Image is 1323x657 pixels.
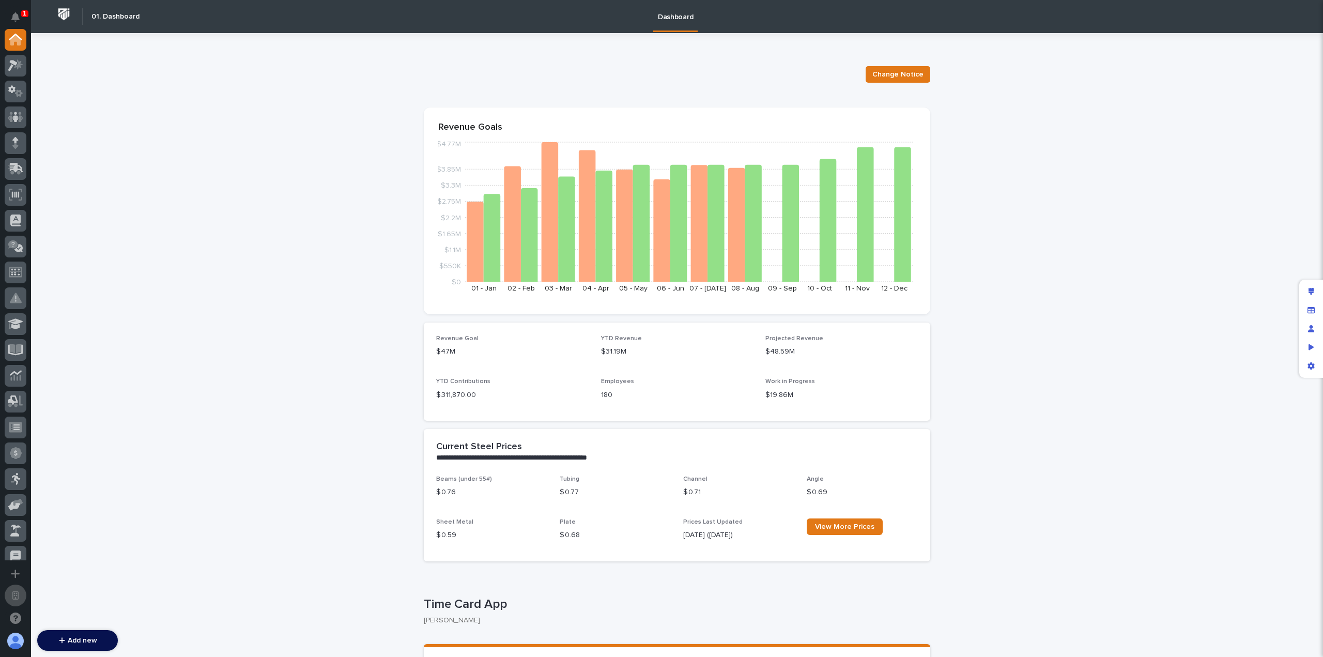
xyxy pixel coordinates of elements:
[601,335,642,342] span: YTD Revenue
[86,221,89,230] span: •
[683,476,707,482] span: Channel
[1302,301,1320,319] div: Manage fields and data
[765,390,918,401] p: $19.86M
[683,530,794,541] p: [DATE] ([DATE])
[176,163,188,175] button: Start new chat
[91,221,113,230] span: [DATE]
[452,279,461,286] tspan: $0
[560,530,671,541] p: $ 0.68
[872,69,924,80] span: Change Notice
[1302,282,1320,301] div: Edit layout
[471,285,497,292] text: 01 - Jan
[60,126,136,145] a: 🔗Onboarding Call
[5,6,26,28] button: Notifications
[765,346,918,357] p: $48.59M
[13,12,26,29] div: Notifications1
[436,346,589,357] p: $47M
[768,285,797,292] text: 09 - Sep
[6,126,60,145] a: 📖Help Docs
[683,487,794,498] p: $ 0.71
[545,285,572,292] text: 03 - Mar
[807,476,824,482] span: Angle
[807,487,918,498] p: $ 0.69
[75,130,132,141] span: Onboarding Call
[438,230,461,237] tspan: $1.65M
[424,597,926,612] p: Time Card App
[160,193,188,206] button: See all
[1302,357,1320,375] div: App settings
[436,335,479,342] span: Revenue Goal
[10,211,27,228] img: Jeff Miller
[807,518,883,535] a: View More Prices
[5,630,26,652] button: users-avatar
[845,285,870,292] text: 11 - Nov
[91,12,140,21] h2: 01. Dashboard
[441,214,461,221] tspan: $2.2M
[657,285,684,292] text: 06 - Jun
[32,221,84,230] span: [PERSON_NAME]
[601,390,753,401] p: 180
[560,476,579,482] span: Tubing
[560,519,576,525] span: Plate
[436,530,547,541] p: $ 0.59
[10,10,31,30] img: Stacker
[436,476,492,482] span: Beams (under 55#)
[5,607,26,629] button: Open support chat
[437,141,461,148] tspan: $4.77M
[23,10,26,17] p: 1
[436,519,473,525] span: Sheet Metal
[10,41,188,57] p: Welcome 👋
[441,182,461,189] tspan: $3.3M
[10,131,19,140] div: 📖
[731,285,759,292] text: 08 - Aug
[881,285,907,292] text: 12 - Dec
[619,285,648,292] text: 05 - May
[437,166,461,173] tspan: $3.85M
[560,487,671,498] p: $ 0.77
[601,346,753,357] p: $31.19M
[807,285,832,292] text: 10 - Oct
[424,616,922,625] p: [PERSON_NAME]
[436,487,547,498] p: $ 0.76
[601,378,634,385] span: Employees
[10,57,188,74] p: How can we help?
[65,131,73,140] div: 🔗
[437,198,461,205] tspan: $2.75M
[436,390,589,401] p: $ 311,870.00
[1302,338,1320,357] div: Preview as
[5,585,26,606] button: Open workspace settings
[103,245,125,252] span: Pylon
[10,195,69,204] div: Past conversations
[815,523,874,530] span: View More Prices
[683,519,743,525] span: Prices Last Updated
[21,130,56,141] span: Help Docs
[866,66,930,83] button: Change Notice
[438,122,916,133] p: Revenue Goals
[439,262,461,269] tspan: $550K
[765,335,823,342] span: Projected Revenue
[582,285,609,292] text: 04 - Apr
[507,285,535,292] text: 02 - Feb
[689,285,726,292] text: 07 - [DATE]
[436,441,522,453] h2: Current Steel Prices
[5,563,26,585] button: Add a new app...
[1302,319,1320,338] div: Manage users
[444,246,461,253] tspan: $1.1M
[35,160,170,170] div: Start new chat
[10,160,29,178] img: 1736555164131-43832dd5-751b-4058-ba23-39d91318e5a0
[35,170,131,178] div: We're available if you need us!
[73,244,125,252] a: Powered byPylon
[37,630,118,651] button: Add new
[436,378,490,385] span: YTD Contributions
[765,378,815,385] span: Work in Progress
[54,5,73,24] img: Workspace Logo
